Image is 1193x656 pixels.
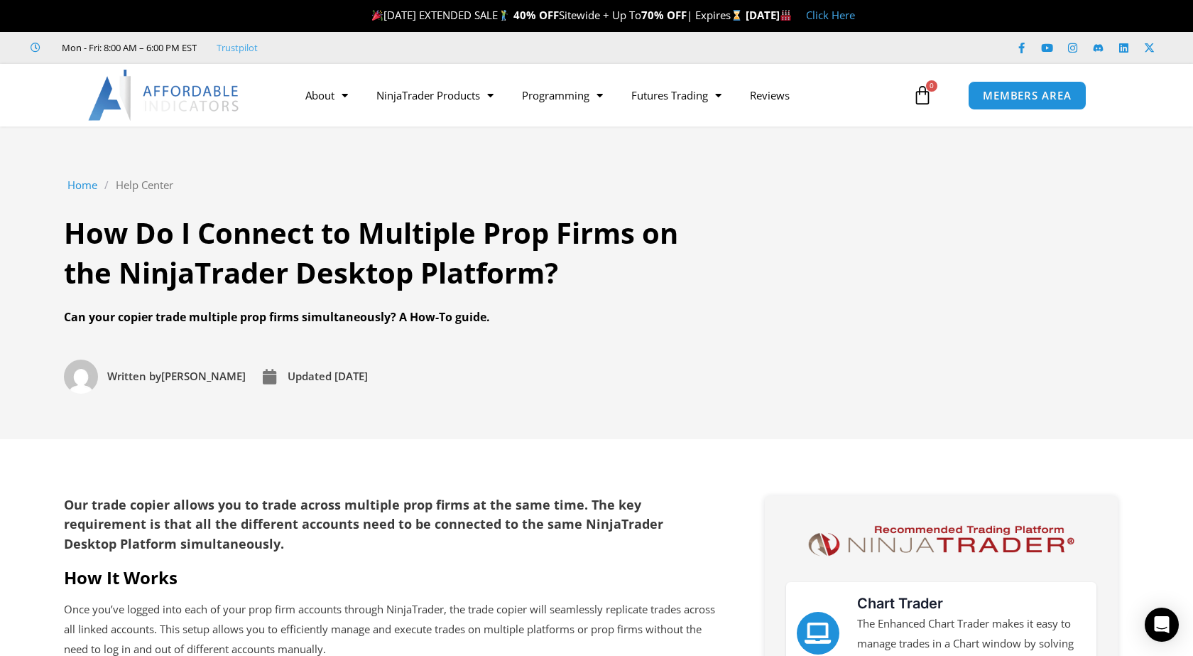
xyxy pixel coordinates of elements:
[64,566,715,588] h2: How It Works
[746,8,792,22] strong: [DATE]
[58,39,197,56] span: Mon - Fri: 8:00 AM – 6:00 PM EST
[64,213,717,293] h1: How Do I Connect to Multiple Prop Firms on the NinjaTrader Desktop Platform?
[797,612,839,655] a: Chart Trader
[641,8,687,22] strong: 70% OFF
[1145,608,1179,642] div: Open Intercom Messenger
[731,10,742,21] img: ⌛
[104,367,246,387] span: [PERSON_NAME]
[116,176,173,195] a: Help Center
[891,75,954,116] a: 0
[508,79,617,112] a: Programming
[926,80,937,92] span: 0
[802,521,1081,561] img: NinjaTrader Logo | Affordable Indicators – NinjaTrader
[780,10,791,21] img: 🏭
[291,79,909,112] nav: Menu
[64,496,663,553] strong: Our trade copier allows you to trade across multiple prop firms at the same time. The key require...
[806,8,855,22] a: Click Here
[88,70,241,121] img: LogoAI | Affordable Indicators – NinjaTrader
[64,307,717,328] div: Can your copier trade multiple prop firms simultaneously? A How-To guide.
[499,10,509,21] img: 🏌️‍♂️
[104,176,109,195] span: /
[513,8,559,22] strong: 40% OFF
[372,10,383,21] img: 🎉
[369,8,745,22] span: [DATE] EXTENDED SALE Sitewide + Up To | Expires
[983,90,1072,101] span: MEMBERS AREA
[617,79,736,112] a: Futures Trading
[64,360,98,394] img: Picture of Joel Wyse
[968,81,1086,110] a: MEMBERS AREA
[362,79,508,112] a: NinjaTrader Products
[288,369,332,383] span: Updated
[217,41,258,54] a: Trustpilot
[291,79,362,112] a: About
[334,369,368,383] time: [DATE]
[857,595,943,612] a: Chart Trader
[736,79,804,112] a: Reviews
[107,369,161,383] span: Written by
[67,176,97,195] a: Home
